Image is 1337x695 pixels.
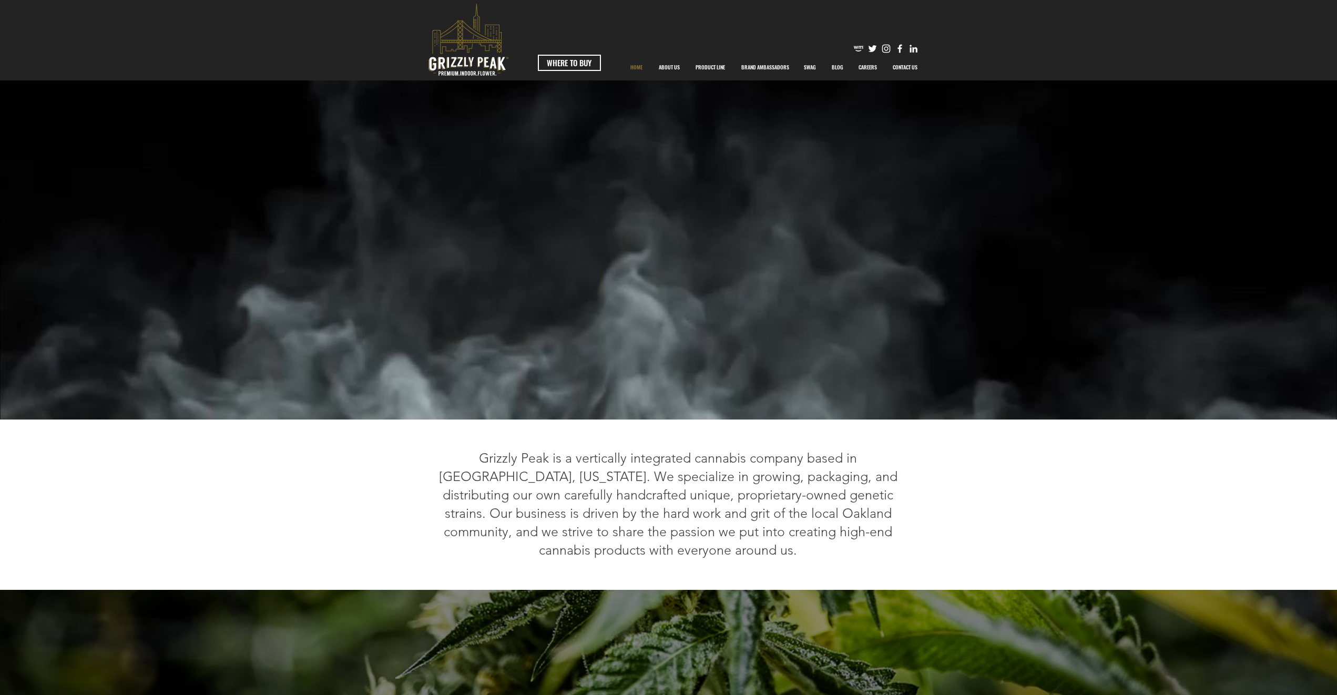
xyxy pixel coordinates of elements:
[853,54,882,80] p: CAREERS
[887,54,923,80] p: CONTACT US
[733,54,796,80] div: BRAND AMBASSADORS
[625,54,648,80] p: HOME
[796,54,824,80] a: SWAG
[688,54,733,80] a: PRODUCT LINE
[622,54,926,80] nav: Site
[622,54,651,80] a: HOME
[851,54,885,80] a: CAREERS
[736,54,794,80] p: BRAND AMBASSADORS
[363,81,965,420] div: Your Video Title Video Player
[439,450,897,558] span: Grizzly Peak is a vertically integrated cannabis company based in [GEOGRAPHIC_DATA], [US_STATE]. ...
[799,54,821,80] p: SWAG
[690,54,730,80] p: PRODUCT LINE
[881,43,892,54] img: Instagram
[885,54,926,80] a: CONTACT US
[428,4,508,76] svg: premium-indoor-flower
[824,54,851,80] a: BLOG
[853,43,864,54] img: weedmaps
[867,43,878,54] img: Twitter
[826,54,849,80] p: BLOG
[547,57,591,68] span: WHERE TO BUY
[894,43,905,54] img: Facebook
[651,54,688,80] a: ABOUT US
[654,54,685,80] p: ABOUT US
[538,55,601,71] a: WHERE TO BUY
[908,43,919,54] img: Likedin
[853,43,919,54] ul: Social Bar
